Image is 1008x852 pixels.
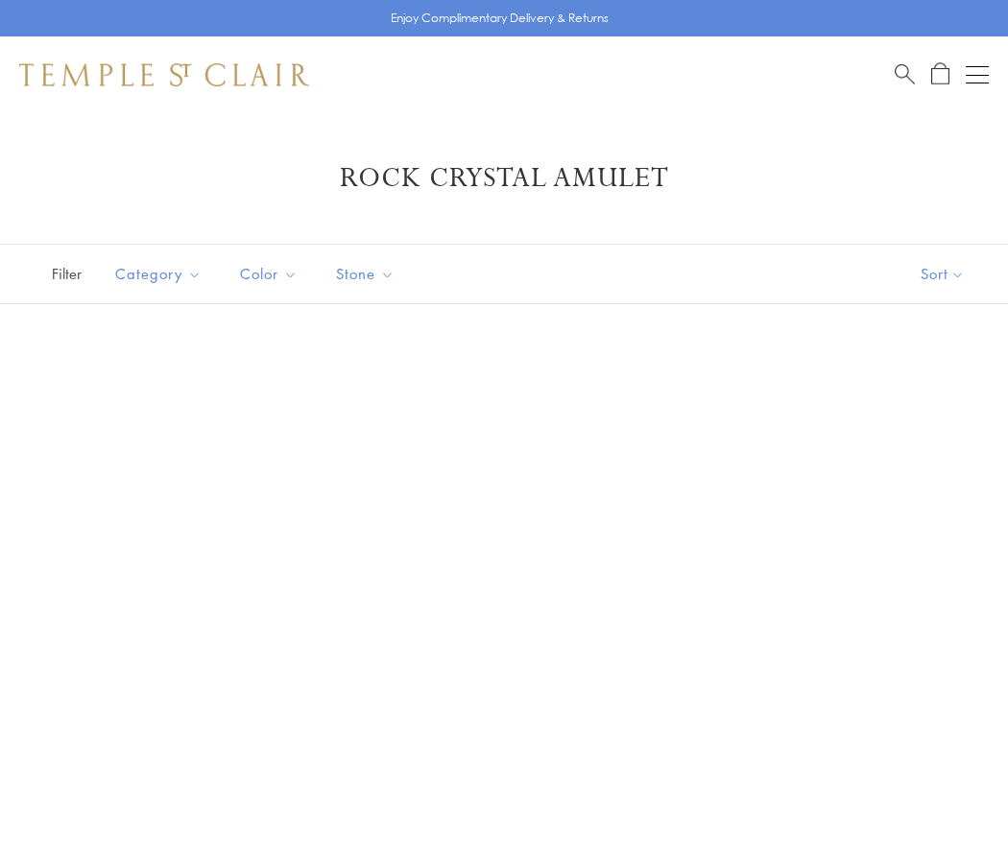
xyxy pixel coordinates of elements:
[101,252,216,296] button: Category
[966,63,989,86] button: Open navigation
[391,9,609,28] p: Enjoy Complimentary Delivery & Returns
[106,262,216,286] span: Category
[19,63,309,86] img: Temple St. Clair
[326,262,409,286] span: Stone
[230,262,312,286] span: Color
[226,252,312,296] button: Color
[931,62,949,86] a: Open Shopping Bag
[322,252,409,296] button: Stone
[48,161,960,196] h1: Rock Crystal Amulet
[877,245,1008,303] button: Show sort by
[895,62,915,86] a: Search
